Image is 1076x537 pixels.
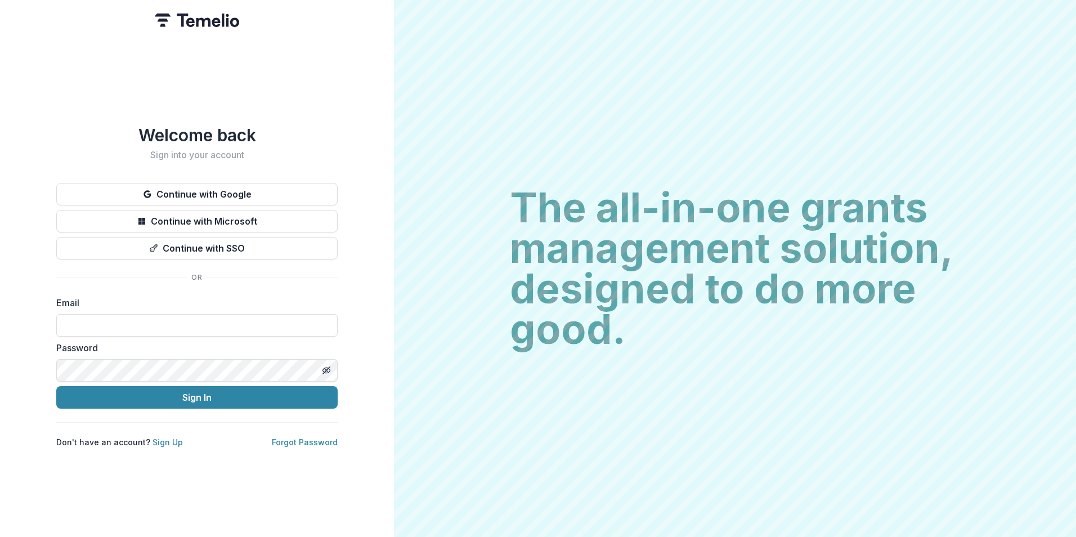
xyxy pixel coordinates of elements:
a: Forgot Password [272,437,338,447]
img: Temelio [155,14,239,27]
h2: Sign into your account [56,150,338,160]
a: Sign Up [153,437,183,447]
label: Password [56,341,331,355]
button: Toggle password visibility [317,361,335,379]
h1: Welcome back [56,125,338,145]
button: Continue with Microsoft [56,210,338,232]
p: Don't have an account? [56,436,183,448]
button: Continue with SSO [56,237,338,259]
label: Email [56,296,331,310]
button: Continue with Google [56,183,338,205]
button: Sign In [56,386,338,409]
